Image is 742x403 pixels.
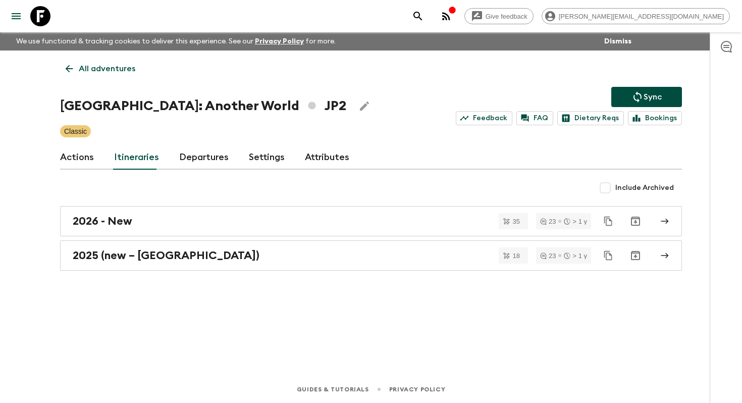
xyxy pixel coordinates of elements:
div: 23 [540,253,556,259]
span: Include Archived [615,183,674,193]
div: [PERSON_NAME][EMAIL_ADDRESS][DOMAIN_NAME] [542,8,730,24]
a: 2025 (new – [GEOGRAPHIC_DATA]) [60,240,682,271]
a: FAQ [516,111,553,125]
p: All adventures [79,63,135,75]
button: search adventures [408,6,428,26]
button: Sync adventure departures to the booking engine [611,87,682,107]
button: Dismiss [602,34,634,48]
h2: 2025 (new – [GEOGRAPHIC_DATA]) [73,249,259,262]
a: Give feedback [464,8,534,24]
a: Privacy Policy [255,38,304,45]
a: Attributes [305,145,349,170]
p: Classic [64,126,87,136]
a: Feedback [456,111,512,125]
a: All adventures [60,59,141,79]
div: > 1 y [564,218,587,225]
a: Settings [249,145,285,170]
span: 35 [507,218,526,225]
a: Privacy Policy [389,384,445,395]
h2: 2026 - New [73,215,132,228]
a: Dietary Reqs [557,111,624,125]
button: menu [6,6,26,26]
button: Archive [625,245,646,266]
div: > 1 y [564,253,587,259]
a: Itineraries [114,145,159,170]
a: Bookings [628,111,682,125]
span: [PERSON_NAME][EMAIL_ADDRESS][DOMAIN_NAME] [553,13,729,20]
button: Duplicate [599,212,617,230]
div: 23 [540,218,556,225]
button: Archive [625,211,646,231]
h1: [GEOGRAPHIC_DATA]: Another World JP2 [60,96,346,116]
p: Sync [644,91,662,103]
span: Give feedback [480,13,533,20]
p: We use functional & tracking cookies to deliver this experience. See our for more. [12,32,340,51]
a: 2026 - New [60,206,682,236]
a: Actions [60,145,94,170]
span: 18 [507,253,526,259]
button: Edit Adventure Title [354,96,375,116]
a: Departures [179,145,229,170]
a: Guides & Tutorials [297,384,369,395]
button: Duplicate [599,246,617,265]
